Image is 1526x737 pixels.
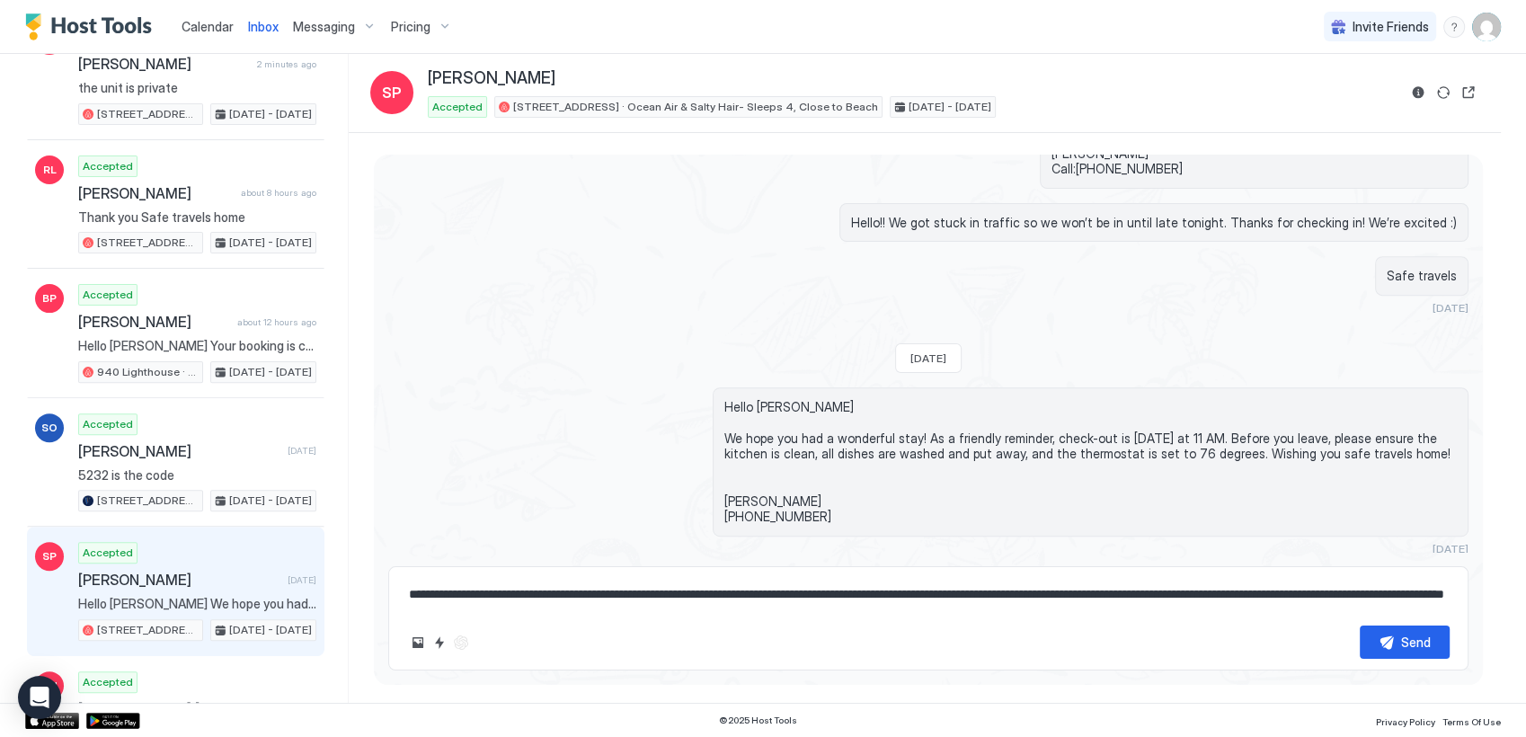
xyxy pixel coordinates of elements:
[1433,542,1468,555] span: [DATE]
[43,162,57,178] span: RL
[248,17,279,36] a: Inbox
[241,187,316,199] span: about 8 hours ago
[97,106,199,122] span: [STREET_ADDRESS] · Ocean Air & Salty Hair- Sleeps 4, Close to Beach
[42,548,57,564] span: SP
[78,700,280,718] span: [PERSON_NAME] [PERSON_NAME]
[78,338,316,354] span: Hello [PERSON_NAME] Your booking is confirmed. We look forward to having you! The day before you ...
[97,493,199,509] span: [STREET_ADDRESS] · Hidden Gem #2 @ [GEOGRAPHIC_DATA]
[428,68,555,89] span: [PERSON_NAME]
[78,313,230,331] span: [PERSON_NAME]
[257,58,316,70] span: 2 minutes ago
[1353,19,1429,35] span: Invite Friends
[78,571,280,589] span: [PERSON_NAME]
[1407,82,1429,103] button: Reservation information
[78,442,280,460] span: [PERSON_NAME]
[78,596,316,612] span: Hello [PERSON_NAME] We hope you had a wonderful stay! As a friendly reminder, check-out is [DATE]...
[18,676,61,719] div: Open Intercom Messenger
[288,445,316,457] span: [DATE]
[237,316,316,328] span: about 12 hours ago
[382,82,402,103] span: SP
[1401,633,1431,652] div: Send
[83,416,133,432] span: Accepted
[1472,13,1501,41] div: User profile
[78,467,316,484] span: 5232 is the code
[78,184,234,202] span: [PERSON_NAME]
[229,493,312,509] span: [DATE] - [DATE]
[724,399,1457,525] span: Hello [PERSON_NAME] We hope you had a wonderful stay! As a friendly reminder, check-out is [DATE]...
[293,19,355,35] span: Messaging
[182,17,234,36] a: Calendar
[248,19,279,34] span: Inbox
[719,715,797,726] span: © 2025 Host Tools
[391,19,430,35] span: Pricing
[229,235,312,251] span: [DATE] - [DATE]
[851,215,1457,231] span: Hello!! We got stuck in traffic so we won’t be in until late tonight. Thanks for checking in! We’...
[41,420,58,436] span: SO
[432,99,483,115] span: Accepted
[1458,82,1479,103] button: Open reservation
[910,351,946,365] span: [DATE]
[407,632,429,653] button: Upload image
[78,80,316,96] span: the unit is private
[1360,626,1450,659] button: Send
[83,287,133,303] span: Accepted
[1387,268,1457,284] span: Safe travels
[83,158,133,174] span: Accepted
[25,13,160,40] a: Host Tools Logo
[83,674,133,690] span: Accepted
[1443,16,1465,38] div: menu
[97,235,199,251] span: [STREET_ADDRESS] · [PERSON_NAME] Toes & Salty Kisses- Sleeps 4 - Close Beach
[1442,711,1501,730] a: Terms Of Use
[78,55,250,73] span: [PERSON_NAME]
[429,632,450,653] button: Quick reply
[288,574,316,586] span: [DATE]
[229,106,312,122] span: [DATE] - [DATE]
[513,99,878,115] span: [STREET_ADDRESS] · Ocean Air & Salty Hair- Sleeps 4, Close to Beach
[1442,716,1501,727] span: Terms Of Use
[1376,716,1435,727] span: Privacy Policy
[1433,301,1468,315] span: [DATE]
[78,209,316,226] span: Thank you Safe travels home
[909,99,991,115] span: [DATE] - [DATE]
[86,713,140,729] a: Google Play Store
[97,622,199,638] span: [STREET_ADDRESS] · Ocean Air & Salty Hair- Sleeps 4, Close to Beach
[25,713,79,729] a: App Store
[182,19,234,34] span: Calendar
[1376,711,1435,730] a: Privacy Policy
[229,364,312,380] span: [DATE] - [DATE]
[229,622,312,638] span: [DATE] - [DATE]
[1433,82,1454,103] button: Sync reservation
[83,545,133,561] span: Accepted
[97,364,199,380] span: 940 Lighthouse · Ship to Shore - Close to Beach
[42,290,57,306] span: BP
